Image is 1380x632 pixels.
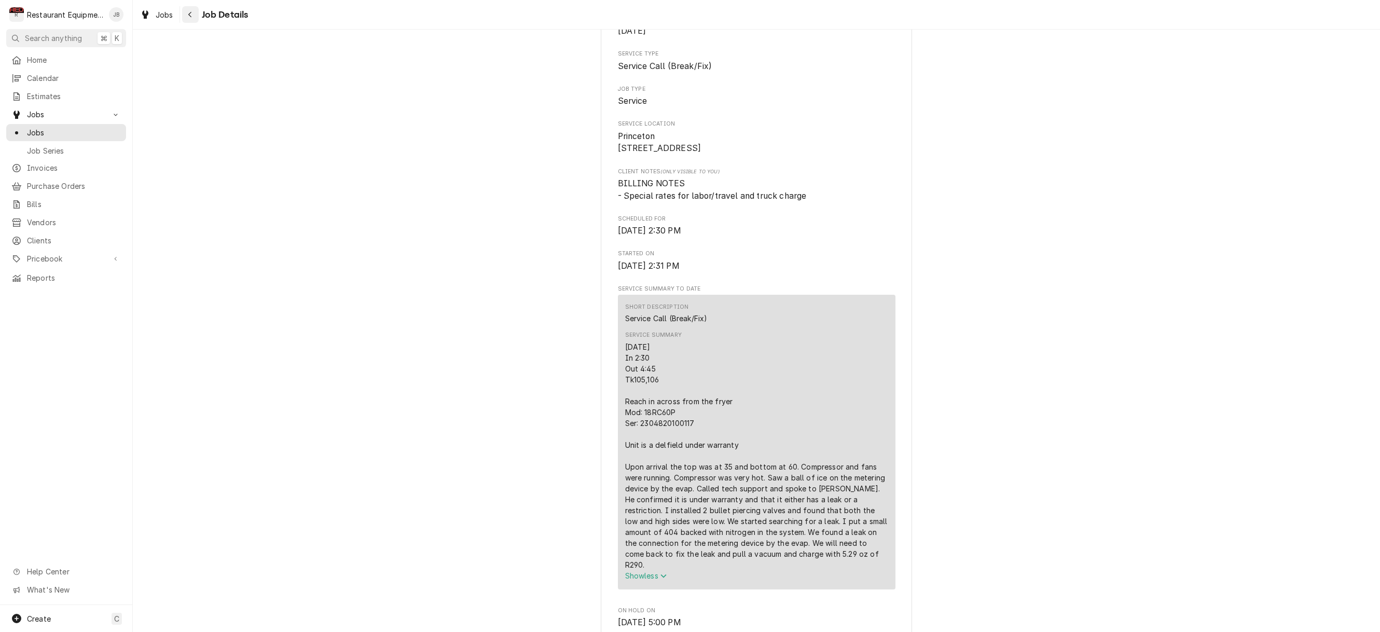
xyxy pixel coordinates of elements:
span: Job Type [618,85,895,93]
span: Show less [625,571,667,580]
a: Jobs [136,6,177,23]
span: K [115,33,119,44]
a: Go to Help Center [6,563,126,580]
a: Reports [6,269,126,286]
span: Service Type [618,60,895,73]
a: Home [6,51,126,68]
span: (Only Visible to You) [660,169,719,174]
div: Service Type [618,50,895,72]
a: Clients [6,232,126,249]
div: Started On [618,250,895,272]
span: Service Type [618,50,895,58]
div: [DATE] In 2:30 Out 4:45 Tk105,106 Reach in across from the fryer Mod: 18RC60P Ser: 2304820100117 ... [625,341,888,570]
span: Started On [618,260,895,272]
button: Navigate back [182,6,199,23]
div: On Hold On [618,607,895,629]
a: Calendar [6,70,126,87]
span: Service Location [618,120,895,128]
div: Scheduled For [618,215,895,237]
span: Vendors [27,217,121,228]
span: On Hold On [618,607,895,615]
a: Go to Pricebook [6,250,126,267]
span: Service Summary To Date [618,285,895,293]
span: Bills [27,199,121,210]
span: Calendar [27,73,121,84]
span: Job Series [27,145,121,156]
span: [DATE] 2:31 PM [618,261,680,271]
span: Job Type [618,95,895,107]
div: Jaired Brunty's Avatar [109,7,123,22]
span: Jobs [156,9,173,20]
span: Started On [618,250,895,258]
a: Estimates [6,88,126,105]
div: Short Description [625,303,689,311]
div: Service Summary [618,295,895,594]
span: Jobs [27,127,121,138]
span: Client Notes [618,168,895,176]
div: Service Summary [625,331,682,339]
span: Search anything [25,33,82,44]
div: Restaurant Equipment Diagnostics's Avatar [9,7,24,22]
span: Scheduled For [618,225,895,237]
a: Vendors [6,214,126,231]
span: Invoices [27,162,121,173]
span: [DATE] [618,26,646,36]
a: Go to Jobs [6,106,126,123]
div: R [9,7,24,22]
span: Scheduled For [618,215,895,223]
div: Restaurant Equipment Diagnostics [27,9,103,20]
span: C [114,613,119,624]
a: Jobs [6,124,126,141]
span: [DATE] 2:30 PM [618,226,681,236]
span: Date Received [618,25,895,37]
span: BILLING NOTES - Special rates for labor/travel and truck charge [618,178,807,201]
div: Service Location [618,120,895,155]
div: Service Summary To Date [618,285,895,594]
span: Estimates [27,91,121,102]
span: Reports [27,272,121,283]
span: Service Location [618,130,895,155]
button: Showless [625,570,888,581]
div: Job Type [618,85,895,107]
span: Home [27,54,121,65]
span: [object Object] [618,177,895,202]
span: Clients [27,235,121,246]
span: Jobs [27,109,105,120]
span: Create [27,614,51,623]
span: Service Call (Break/Fix) [618,61,712,71]
a: Purchase Orders [6,177,126,195]
a: Job Series [6,142,126,159]
div: Service Call (Break/Fix) [625,313,708,324]
a: Invoices [6,159,126,176]
span: On Hold On [618,616,895,629]
div: [object Object] [618,168,895,202]
div: JB [109,7,123,22]
button: Search anything⌘K [6,29,126,47]
span: Princeton [STREET_ADDRESS] [618,131,701,154]
span: Purchase Orders [27,181,121,191]
span: Help Center [27,566,120,577]
a: Go to What's New [6,581,126,598]
span: Job Details [199,8,249,22]
span: ⌘ [100,33,107,44]
a: Bills [6,196,126,213]
span: What's New [27,584,120,595]
span: Pricebook [27,253,105,264]
span: Service [618,96,647,106]
span: [DATE] 5:00 PM [618,617,681,627]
